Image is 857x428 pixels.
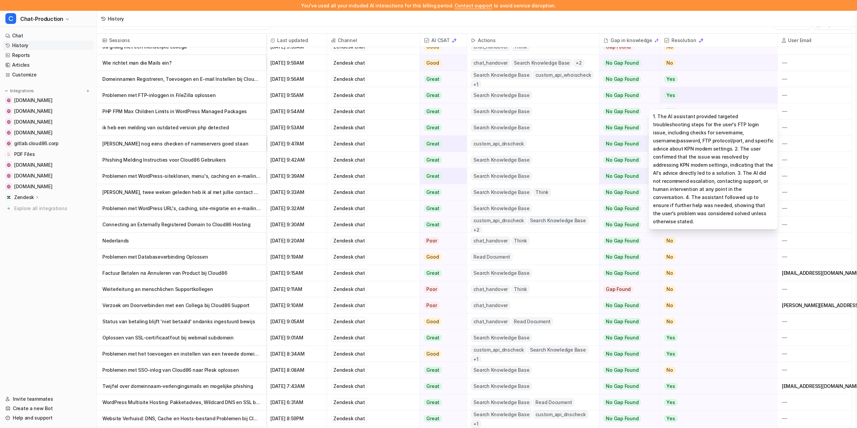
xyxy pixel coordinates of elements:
a: Reports [3,51,94,60]
p: Connecting an Externally Registered Domain to Cloud86 Hosting [102,217,261,233]
p: Problemen met WordPress-siteklonen, menu's, caching en e-mailinstellingen oplossen [102,168,261,184]
span: No Gap Found [603,205,641,212]
button: Great [420,265,463,281]
span: Great [424,92,442,99]
a: Chat [3,31,94,40]
p: WordPress Multisite Hosting: Pakketadvies, Wildcard DNS en SSL bij Cloud86 [102,394,261,410]
span: [DATE] 8:08AM [269,362,324,378]
img: www.yourhosting.nl [7,163,11,167]
span: + 2 [471,226,482,234]
span: PDF Files [14,151,35,158]
span: No [664,270,675,276]
span: Great [424,221,442,228]
div: Zendesk chat [331,188,367,196]
span: Good [424,254,441,260]
span: [DATE] 9:30AM [269,217,324,233]
span: Great [424,189,442,196]
button: Poor [420,281,463,297]
button: No Gap Found [599,362,655,378]
button: Great [420,217,463,233]
span: [DOMAIN_NAME] [14,172,52,179]
span: No Gap Found [603,302,641,309]
p: Website Verhuisd: DNS, Cache en Hosts-bestand Problemen bij Cloud86 [102,410,261,427]
span: AI CSAT [423,34,464,47]
span: [DATE] 9:10AM [269,297,324,314]
span: [DATE] 9:54AM [269,103,324,120]
span: No Gap Found [603,108,641,115]
p: PHP FPM Max Children Limits in WordPress Managed Packages [102,103,261,120]
span: No [664,237,675,244]
p: Zendesk [14,194,34,201]
img: www.hostinger.com [7,174,11,178]
span: [DATE] 9:19AM [269,249,324,265]
span: [DATE] 9:32AM [269,200,324,217]
span: Yes [664,383,677,390]
button: Yes [660,330,768,346]
button: Great [420,200,463,217]
span: [DATE] 9:15AM [269,265,324,281]
p: Problemen met SSO-inlog van Cloud86 naar Plesk oplossen [102,362,261,378]
a: History [3,41,94,50]
span: No Gap Found [603,318,641,325]
button: Poor [420,297,463,314]
span: Read Document [533,398,574,406]
span: chat_handover [471,318,510,326]
span: Great [424,173,442,179]
p: Integrations [10,88,34,94]
span: Great [424,205,442,212]
span: + 1 [471,420,481,428]
span: [DOMAIN_NAME] [14,162,52,168]
div: Zendesk chat [331,301,367,309]
button: No [660,55,768,71]
span: Channel [330,34,417,47]
span: Great [424,383,442,390]
button: Great [420,184,463,200]
button: Great [420,362,463,378]
span: Chat-Production [20,14,63,24]
span: No [664,367,675,373]
div: Zendesk chat [331,156,367,164]
button: Great [420,71,463,87]
span: Search Knowledge Base [471,188,532,196]
span: Great [424,108,442,115]
span: Search Knowledge Base [471,410,532,419]
span: Yes [664,399,677,406]
button: No Gap Found [599,103,655,120]
span: [DATE] 9:53AM [269,120,324,136]
button: Great [420,120,463,136]
p: Wie richtet man die Mails ein? [102,55,261,71]
a: PDF FilesPDF Files [3,150,94,159]
span: No Gap Found [603,270,641,276]
div: Zendesk chat [331,107,367,116]
div: Zendesk chat [331,91,367,99]
button: No Gap Found [599,233,655,249]
span: custom_api_dnscheck [471,140,526,148]
span: Great [424,76,442,83]
span: custom_api_dnscheck [471,346,526,354]
span: Search Knowledge Base [471,91,532,99]
button: No Gap Found [599,265,655,281]
span: Great [424,124,442,131]
span: chat_handover [471,59,510,67]
button: Yes [660,103,768,120]
button: No Gap Found [599,55,655,71]
span: Good [424,60,441,66]
a: Explore all integrations [3,204,94,213]
p: Status van betaling blijft 'niet betaald' ondanks ingestuurd bewijs [102,314,261,330]
button: Good [420,346,463,362]
div: Zendesk chat [331,59,367,67]
h2: Actions [478,34,495,47]
span: Search Knowledge Base [471,366,532,374]
span: Search Knowledge Base [471,204,532,212]
div: Zendesk chat [331,75,367,83]
span: Search Knowledge Base [471,269,532,277]
div: [EMAIL_ADDRESS][DOMAIN_NAME] [778,378,852,394]
img: cloud86.io [7,98,11,102]
button: No [660,249,768,265]
button: Great [420,136,463,152]
button: No [660,265,768,281]
button: No Gap Found [599,87,655,103]
button: Good [420,249,463,265]
button: No [660,281,768,297]
span: Search Knowledge Base [471,107,532,116]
